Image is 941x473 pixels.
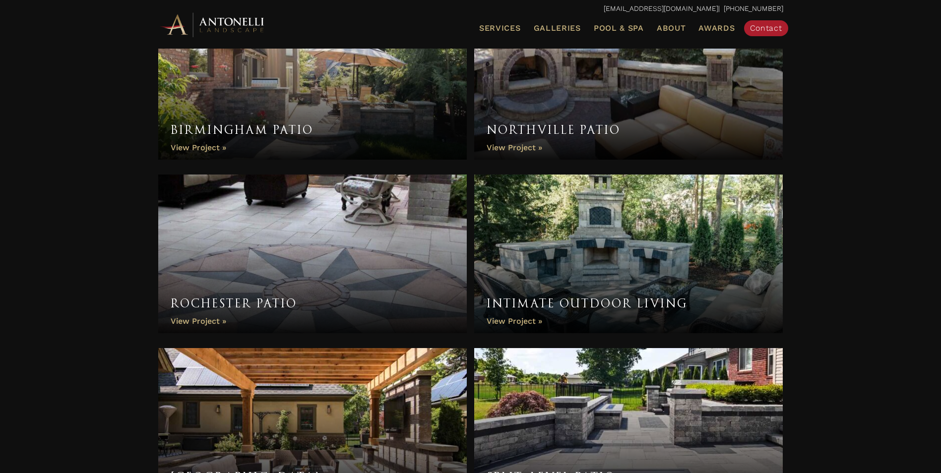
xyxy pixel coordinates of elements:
a: Services [475,22,525,35]
span: Awards [698,23,735,33]
a: Awards [694,22,739,35]
span: About [657,24,686,32]
a: Contact [744,20,788,36]
span: Pool & Spa [594,23,644,33]
a: Galleries [530,22,585,35]
a: About [653,22,690,35]
p: | [PHONE_NUMBER] [158,2,783,15]
span: Services [479,24,521,32]
span: Galleries [534,23,581,33]
span: Contact [750,23,782,33]
img: Antonelli Horizontal Logo [158,11,267,38]
a: Pool & Spa [590,22,648,35]
a: [EMAIL_ADDRESS][DOMAIN_NAME] [604,4,718,12]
